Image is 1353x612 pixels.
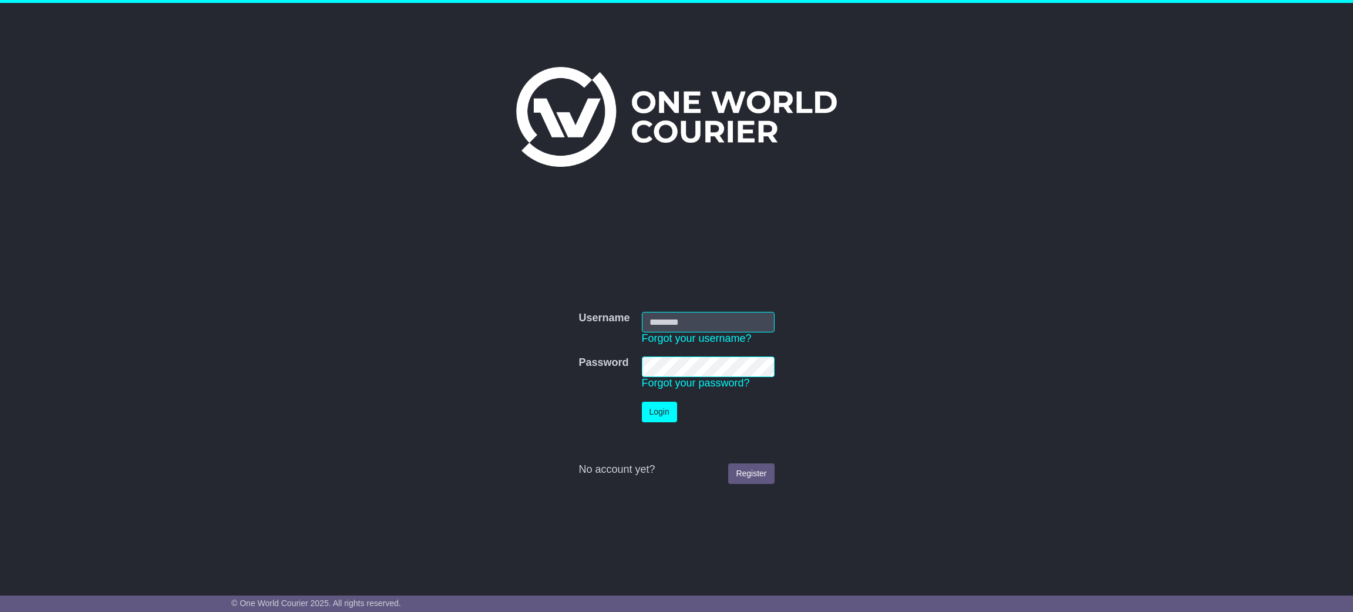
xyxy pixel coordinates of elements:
[728,463,774,484] a: Register
[642,377,750,389] a: Forgot your password?
[578,357,628,369] label: Password
[642,332,752,344] a: Forgot your username?
[231,598,401,608] span: © One World Courier 2025. All rights reserved.
[578,463,774,476] div: No account yet?
[642,402,677,422] button: Login
[578,312,630,325] label: Username
[516,67,837,167] img: One World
